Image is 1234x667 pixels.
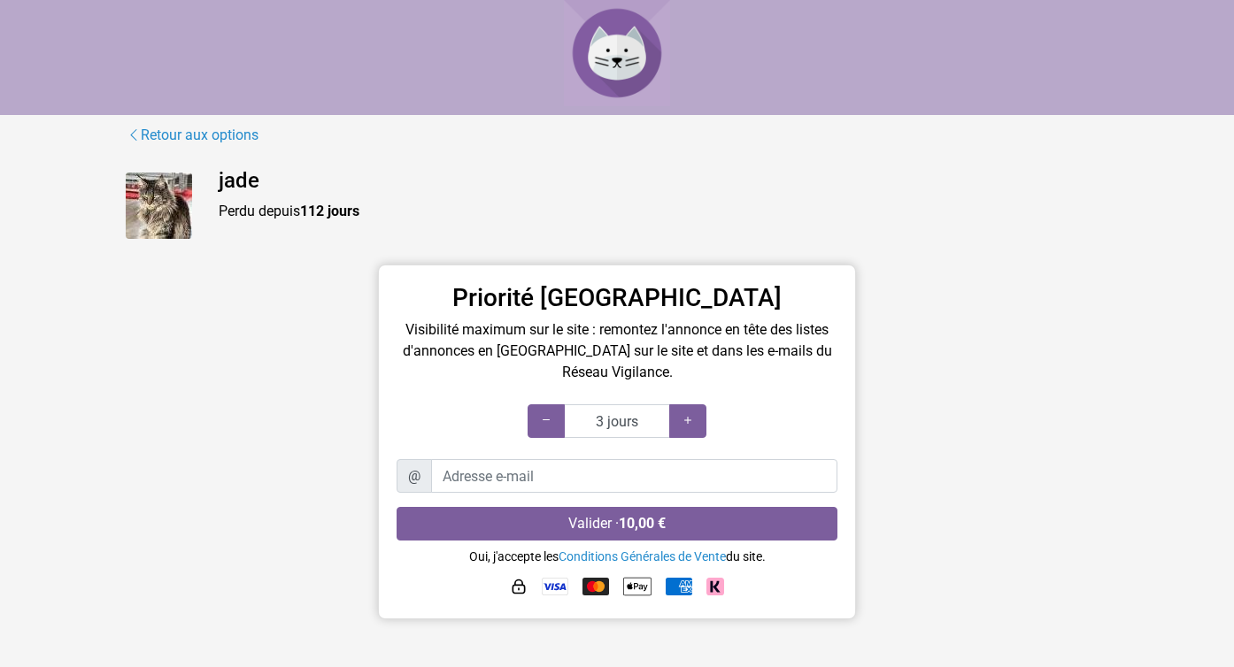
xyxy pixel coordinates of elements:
strong: 112 jours [300,203,359,219]
strong: 10,00 € [619,515,666,532]
h3: Priorité [GEOGRAPHIC_DATA] [397,283,837,313]
img: Klarna [706,578,724,595]
p: Visibilité maximum sur le site : remontez l'annonce en tête des listes d'annonces en [GEOGRAPHIC_... [397,319,837,383]
a: Conditions Générales de Vente [559,549,726,563]
input: Adresse e-mail [431,459,837,493]
img: HTTPS : paiement sécurisé [510,578,528,595]
img: Visa [542,578,568,595]
p: Perdu depuis [219,201,1108,222]
span: @ [397,459,432,493]
img: Apple Pay [623,572,652,601]
button: Valider ·10,00 € [397,507,837,540]
img: American Express [666,578,692,595]
small: Oui, j'accepte les du site. [469,549,766,563]
img: Mastercard [582,578,609,595]
h4: jade [219,168,1108,194]
a: Retour aux options [126,124,259,147]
